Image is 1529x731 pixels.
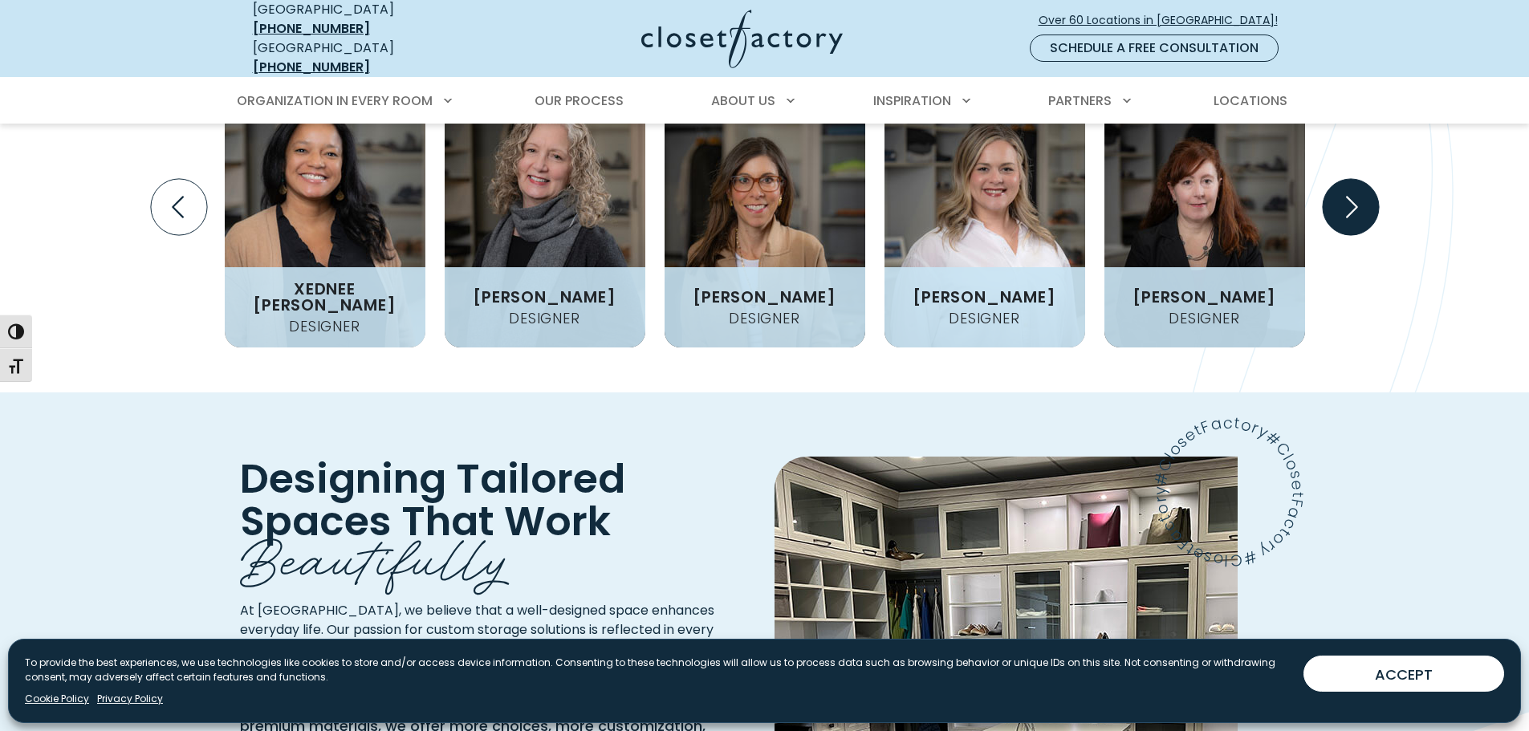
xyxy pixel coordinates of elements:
span: Our Process [535,91,624,110]
h3: [PERSON_NAME] [466,289,622,305]
h4: Designer [1162,311,1246,326]
span: Beautifully [240,511,512,597]
span: About Us [711,91,775,110]
span: Locations [1214,91,1287,110]
img: Gina-Raphenella headshot [1104,67,1305,347]
span: Designing Tailored [240,450,625,507]
span: Over 60 Locations in [GEOGRAPHIC_DATA]! [1039,12,1291,29]
h4: Designer [942,311,1026,326]
h3: [PERSON_NAME] [686,289,842,305]
span: Organization in Every Room [237,91,433,110]
a: [PHONE_NUMBER] [253,19,370,38]
p: To provide the best experiences, we use technologies like cookies to store and/or access device i... [25,656,1291,684]
div: [GEOGRAPHIC_DATA] [253,39,486,77]
h4: Designer [502,311,586,326]
a: Over 60 Locations in [GEOGRAPHIC_DATA]! [1038,6,1291,35]
a: [PHONE_NUMBER] [253,58,370,76]
h4: Designer [283,319,366,334]
a: Privacy Policy [97,692,163,706]
p: At [GEOGRAPHIC_DATA], we believe that a well-designed space enhances everyday life. Our passion f... [240,601,730,659]
span: Partners [1048,91,1112,110]
a: Schedule a Free Consultation [1030,35,1279,62]
h4: Designer [722,311,806,326]
h3: [PERSON_NAME] [1126,289,1282,305]
button: ACCEPT [1303,656,1504,692]
img: Closet Factory Logo [641,10,843,68]
button: Previous slide [144,173,213,242]
span: Inspiration [873,91,951,110]
a: Cookie Policy [25,692,89,706]
img: Xednee-Taveras headshots [225,67,425,347]
img: Amy-Moore headshot [665,67,865,347]
nav: Primary Menu [226,79,1304,124]
button: Next slide [1316,173,1385,242]
img: Veronica-Leone headshot [884,67,1085,347]
img: Suzanne-Brandt headshot [445,67,645,347]
h3: [PERSON_NAME] [906,289,1062,305]
h3: Xednee [PERSON_NAME] [225,281,425,313]
span: Spaces That Work [240,493,611,550]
